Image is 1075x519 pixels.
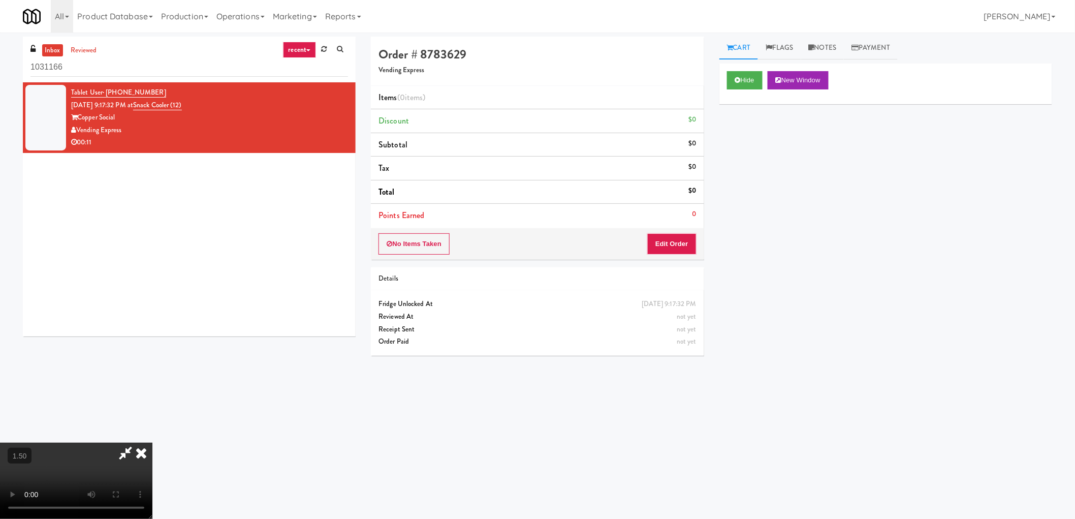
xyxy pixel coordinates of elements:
[642,298,697,311] div: [DATE] 9:17:32 PM
[688,161,696,173] div: $0
[677,312,697,321] span: not yet
[30,58,348,77] input: Search vision orders
[378,298,696,311] div: Fridge Unlocked At
[378,139,407,150] span: Subtotal
[405,91,423,103] ng-pluralize: items
[283,42,317,58] a: recent
[378,67,696,74] h5: Vending Express
[378,311,696,323] div: Reviewed At
[71,87,166,98] a: Tablet User· [PHONE_NUMBER]
[727,71,763,89] button: Hide
[378,91,425,103] span: Items
[397,91,426,103] span: (0 )
[378,233,450,255] button: No Items Taken
[71,111,348,124] div: Copper Social
[688,113,696,126] div: $0
[692,208,697,221] div: 0
[378,335,696,348] div: Order Paid
[758,37,801,59] a: Flags
[378,323,696,336] div: Receipt Sent
[647,233,697,255] button: Edit Order
[677,337,697,346] span: not yet
[68,44,100,57] a: reviewed
[71,136,348,149] div: 00:11
[378,162,389,174] span: Tax
[688,137,696,150] div: $0
[103,87,166,97] span: · [PHONE_NUMBER]
[133,100,182,110] a: Snack Cooler (12)
[768,71,829,89] button: New Window
[688,185,696,197] div: $0
[42,44,63,57] a: inbox
[844,37,898,59] a: Payment
[719,37,758,59] a: Cart
[378,115,409,127] span: Discount
[378,186,395,198] span: Total
[677,324,697,334] span: not yet
[378,209,424,221] span: Points Earned
[378,48,696,61] h4: Order # 8783629
[23,82,356,153] li: Tablet User· [PHONE_NUMBER][DATE] 9:17:32 PM atSnack Cooler (12)Copper SocialVending Express00:11
[378,272,696,285] div: Details
[71,100,133,110] span: [DATE] 9:17:32 PM at
[801,37,844,59] a: Notes
[23,8,41,25] img: Micromart
[71,124,348,137] div: Vending Express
